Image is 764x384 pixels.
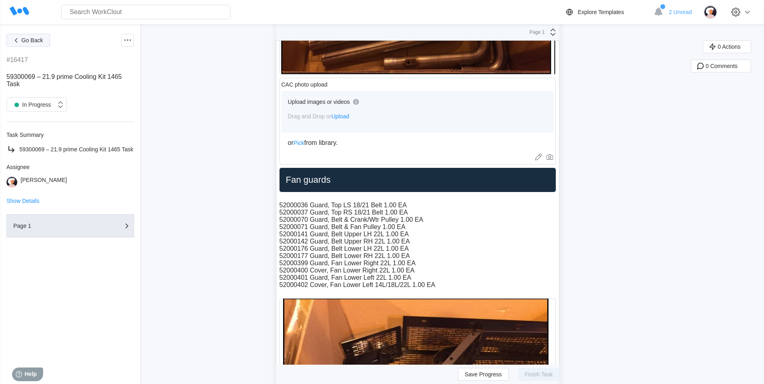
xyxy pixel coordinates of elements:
[6,73,122,87] span: 59300069 – 21.9 prime Cooling Kit 1465 Task
[6,145,134,154] a: 59300069 – 21.9 prime Cooling Kit 1465 Task
[706,63,737,69] span: 0 Comments
[19,146,133,153] span: 59300069 – 21.9 prime Cooling Kit 1465 Task
[691,60,751,72] button: 0 Comments
[283,174,553,186] h2: Fan guards
[294,140,304,146] span: Pick
[11,99,51,110] div: In Progress
[21,37,43,43] span: Go Back
[21,177,67,188] div: [PERSON_NAME]
[518,368,559,381] button: Finish Task
[578,9,624,15] div: Explore Templates
[565,7,650,17] a: Explore Templates
[6,34,50,47] button: Go Back
[331,113,349,120] span: Upload
[6,164,134,170] div: Assignee
[282,81,327,88] div: CAC photo upload
[6,132,134,138] div: Task Summary
[6,214,134,237] button: Page 1
[6,56,28,64] div: #16417
[458,368,509,381] button: Save Progress
[61,5,230,19] input: Search WorkClout
[525,372,553,377] span: Finish Task
[704,5,717,19] img: user-4.png
[718,44,741,50] span: 0 Actions
[288,99,350,105] div: Upload images or videos
[13,223,94,229] div: Page 1
[288,139,547,147] div: or from library.
[6,177,17,188] img: user-4.png
[280,202,556,289] p: 52000036 Guard, Top LS 18/21 Belt 1.00 EA 52000037 Guard, Top RS 18/21 Belt 1.00 EA 52000070 Guar...
[465,372,502,377] span: Save Progress
[6,198,39,204] button: Show Details
[525,29,545,35] div: Page 1
[669,9,692,15] span: 2 Unread
[703,40,751,53] button: 0 Actions
[288,113,350,120] span: Drag and Drop or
